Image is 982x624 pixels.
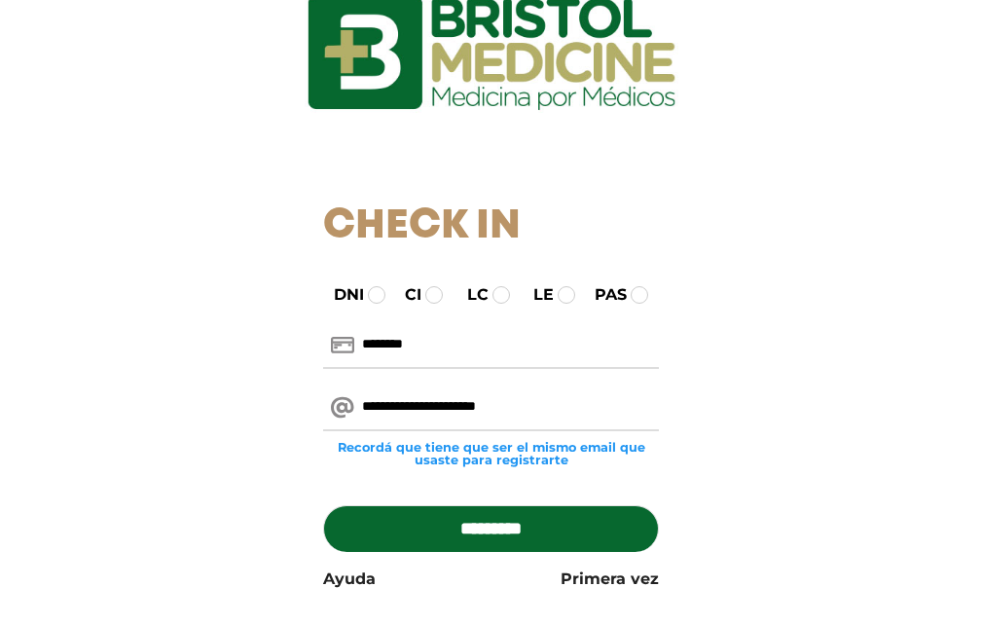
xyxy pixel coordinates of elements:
label: LC [450,283,489,307]
a: Primera vez [561,568,659,591]
small: Recordá que tiene que ser el mismo email que usaste para registrarte [323,441,659,466]
label: LE [516,283,554,307]
label: CI [387,283,421,307]
label: PAS [577,283,627,307]
h1: Check In [323,202,659,251]
label: DNI [316,283,364,307]
a: Ayuda [323,568,376,591]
